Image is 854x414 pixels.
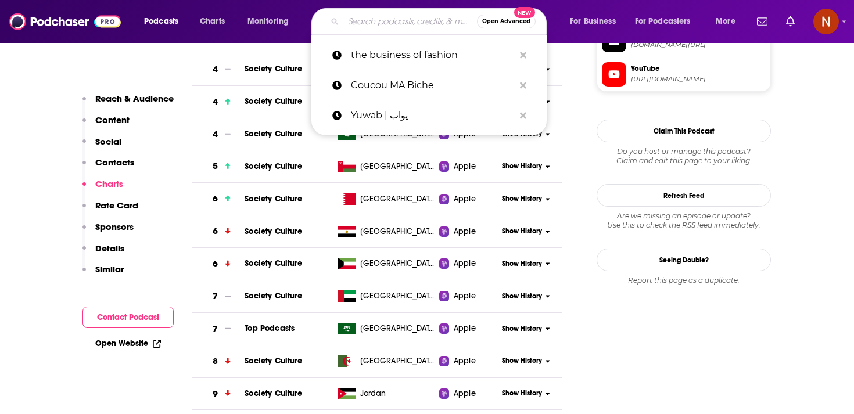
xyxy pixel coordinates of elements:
[333,226,440,237] a: [GEOGRAPHIC_DATA]
[813,9,839,34] span: Logged in as AdelNBM
[333,355,440,367] a: [GEOGRAPHIC_DATA]
[192,215,245,247] a: 6
[502,324,542,334] span: Show History
[439,388,498,399] a: Apple
[439,161,498,172] a: Apple
[454,226,476,237] span: Apple
[439,323,498,334] a: Apple
[192,150,245,182] a: 5
[213,160,218,173] h3: 5
[200,13,225,30] span: Charts
[82,243,124,264] button: Details
[333,323,440,334] a: [GEOGRAPHIC_DATA]
[213,290,218,303] h3: 7
[192,12,232,31] a: Charts
[716,13,735,30] span: More
[439,290,498,302] a: Apple
[502,226,542,236] span: Show History
[192,53,245,85] a: 4
[144,13,178,30] span: Podcasts
[245,194,302,204] a: Society Culture
[95,339,161,348] a: Open Website
[498,388,554,398] button: Show History
[498,356,554,366] button: Show History
[498,259,554,269] button: Show History
[95,264,124,275] p: Similar
[454,323,476,334] span: Apple
[192,313,245,345] a: 7
[239,12,304,31] button: open menu
[333,161,440,172] a: [GEOGRAPHIC_DATA]
[502,291,542,301] span: Show History
[245,129,302,139] span: Society Culture
[752,12,772,31] a: Show notifications dropdown
[333,193,440,205] a: [GEOGRAPHIC_DATA]
[245,356,302,366] a: Society Culture
[439,226,498,237] a: Apple
[360,388,386,399] span: Jordan
[82,221,134,243] button: Sponsors
[597,211,771,230] div: Are we missing an episode or update? Use this to check the RSS feed immediately.
[245,161,302,171] a: Society Culture
[82,157,134,178] button: Contacts
[570,13,616,30] span: For Business
[502,356,542,366] span: Show History
[311,40,547,70] a: the business of fashion
[95,178,123,189] p: Charts
[213,225,218,238] h3: 6
[192,118,245,150] a: 4
[192,183,245,215] a: 6
[82,200,138,221] button: Rate Card
[136,12,193,31] button: open menu
[213,128,218,141] h3: 4
[454,388,476,399] span: Apple
[562,12,630,31] button: open menu
[245,323,295,333] a: Top Podcasts
[322,8,558,35] div: Search podcasts, credits, & more...
[454,258,476,269] span: Apple
[631,63,766,74] span: YouTube
[627,12,708,31] button: open menu
[439,193,498,205] a: Apple
[82,93,174,114] button: Reach & Audience
[351,40,514,70] p: the business of fashion
[192,86,245,118] a: 4
[192,378,245,410] a: 9
[597,249,771,271] a: Seeing Double?
[813,9,839,34] img: User Profile
[9,10,121,33] a: Podchaser - Follow, Share and Rate Podcasts
[343,12,477,31] input: Search podcasts, credits, & more...
[245,64,302,74] a: Society Culture
[502,388,542,398] span: Show History
[245,96,302,106] a: Society Culture
[95,157,134,168] p: Contacts
[454,290,476,302] span: Apple
[454,355,476,367] span: Apple
[311,100,547,131] a: Yuwab | يواب
[360,226,436,237] span: Egypt
[439,258,498,269] a: Apple
[597,276,771,285] div: Report this page as a duplicate.
[82,264,124,285] button: Similar
[351,100,514,131] p: Yuwab | يواب
[498,324,554,334] button: Show History
[245,388,302,398] a: Society Culture
[95,93,174,104] p: Reach & Audience
[597,147,771,165] div: Claim and edit this page to your liking.
[597,147,771,156] span: Do you host or manage this podcast?
[360,355,436,367] span: Algeria
[95,200,138,211] p: Rate Card
[502,259,542,269] span: Show History
[192,345,245,377] a: 8
[311,70,547,100] a: Coucou MA Biche
[477,15,536,28] button: Open AdvancedNew
[498,226,554,236] button: Show History
[813,9,839,34] button: Show profile menu
[454,161,476,172] span: Apple
[597,184,771,207] button: Refresh Feed
[631,41,766,49] span: twitter.com/SatCouch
